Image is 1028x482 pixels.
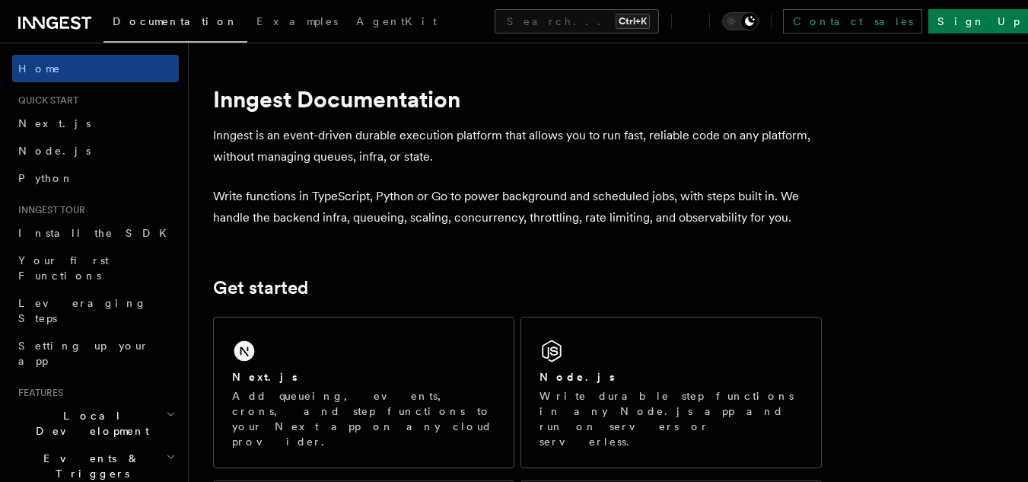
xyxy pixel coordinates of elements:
[18,227,176,239] span: Install the SDK
[247,5,347,41] a: Examples
[12,164,179,192] a: Python
[18,340,149,367] span: Setting up your app
[12,204,85,216] span: Inngest tour
[213,125,822,168] p: Inngest is an event-driven durable execution platform that allows you to run fast, reliable code ...
[12,451,166,481] span: Events & Triggers
[232,388,495,449] p: Add queueing, events, crons, and step functions to your Next app on any cloud provider.
[18,145,91,157] span: Node.js
[722,12,759,30] button: Toggle dark mode
[12,137,179,164] a: Node.js
[213,186,822,228] p: Write functions in TypeScript, Python or Go to power background and scheduled jobs, with steps bu...
[12,387,63,399] span: Features
[113,15,238,27] span: Documentation
[18,254,109,282] span: Your first Functions
[520,317,822,468] a: Node.jsWrite durable step functions in any Node.js app and run on servers or serverless.
[12,94,78,107] span: Quick start
[18,61,61,76] span: Home
[232,369,298,385] h2: Next.js
[103,5,247,43] a: Documentation
[347,5,446,41] a: AgentKit
[495,9,659,34] button: Search...Ctrl+K
[12,247,179,289] a: Your first Functions
[616,14,650,29] kbd: Ctrl+K
[12,289,179,332] a: Leveraging Steps
[356,15,437,27] span: AgentKit
[12,408,166,439] span: Local Development
[256,15,338,27] span: Examples
[18,117,91,129] span: Next.js
[783,9,922,34] a: Contact sales
[12,55,179,82] a: Home
[12,219,179,247] a: Install the SDK
[539,369,615,385] h2: Node.js
[18,297,147,324] span: Leveraging Steps
[213,317,514,468] a: Next.jsAdd queueing, events, crons, and step functions to your Next app on any cloud provider.
[213,85,822,113] h1: Inngest Documentation
[12,402,179,445] button: Local Development
[12,110,179,137] a: Next.js
[539,388,803,449] p: Write durable step functions in any Node.js app and run on servers or serverless.
[213,277,308,298] a: Get started
[12,332,179,375] a: Setting up your app
[18,172,74,184] span: Python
